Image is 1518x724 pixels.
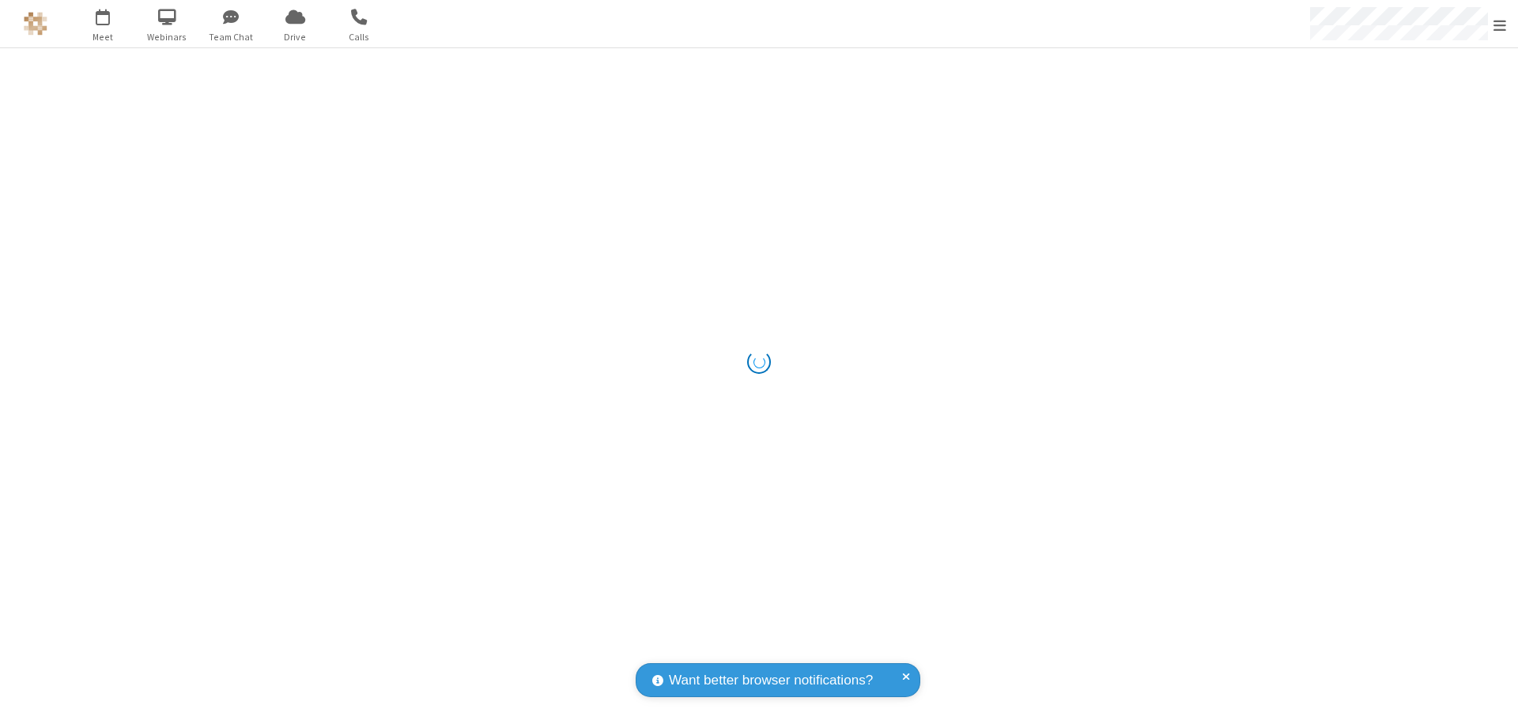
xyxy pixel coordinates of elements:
[266,30,325,44] span: Drive
[74,30,133,44] span: Meet
[669,670,873,691] span: Want better browser notifications?
[202,30,261,44] span: Team Chat
[138,30,197,44] span: Webinars
[330,30,389,44] span: Calls
[24,12,47,36] img: QA Selenium DO NOT DELETE OR CHANGE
